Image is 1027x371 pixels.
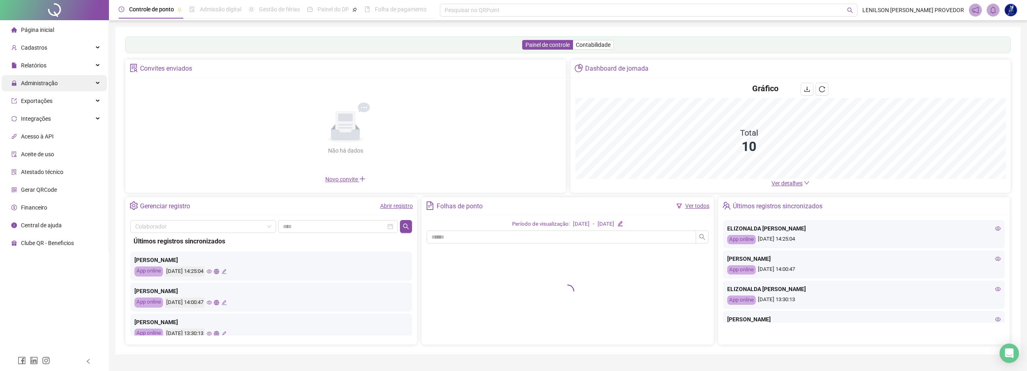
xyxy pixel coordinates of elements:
[573,220,590,228] div: [DATE]
[995,317,1001,322] span: eye
[134,236,409,246] div: Últimos registros sincronizados
[772,180,803,187] span: Ver detalhes
[130,201,138,210] span: setting
[207,300,212,305] span: eye
[11,169,17,175] span: solution
[733,199,822,213] div: Últimos registros sincronizados
[11,222,17,228] span: info-circle
[437,199,483,213] div: Folhas de ponto
[576,42,611,48] span: Contabilidade
[42,356,50,365] span: instagram
[375,6,427,13] span: Folha de pagamento
[11,187,17,193] span: qrcode
[11,116,17,122] span: sync
[847,7,853,13] span: search
[222,331,227,336] span: edit
[134,266,163,277] div: App online
[21,27,54,33] span: Página inicial
[727,296,756,305] div: App online
[685,203,709,209] a: Ver todos
[207,331,212,336] span: eye
[134,298,163,308] div: App online
[21,187,57,193] span: Gerar QRCode
[772,180,809,187] a: Ver detalhes down
[727,235,1001,244] div: [DATE] 14:25:04
[995,226,1001,231] span: eye
[214,269,219,274] span: global
[359,176,366,182] span: plus
[598,220,614,228] div: [DATE]
[214,300,219,305] span: global
[11,80,17,86] span: lock
[325,176,366,182] span: Novo convite
[575,64,583,72] span: pie-chart
[752,83,778,94] h4: Gráfico
[862,6,964,15] span: LENILSON [PERSON_NAME] PROVEDOR
[214,331,219,336] span: global
[11,27,17,33] span: home
[512,220,570,228] div: Período de visualização:
[11,63,17,68] span: file
[819,86,825,92] span: reload
[21,115,51,122] span: Integrações
[165,266,205,277] div: [DATE] 14:25:04
[676,203,682,209] span: filter
[617,221,623,226] span: edit
[426,201,434,210] span: file-text
[177,7,182,12] span: pushpin
[21,133,54,140] span: Acesso à API
[364,6,370,12] span: book
[1005,4,1017,16] img: 29400
[165,298,205,308] div: [DATE] 14:00:47
[21,240,74,246] span: Clube QR - Beneficios
[727,285,1001,293] div: ELIZONALDA [PERSON_NAME]
[995,256,1001,262] span: eye
[318,6,349,13] span: Painel do DP
[30,356,38,365] span: linkedin
[222,300,227,305] span: edit
[18,356,26,365] span: facebook
[134,287,408,296] div: [PERSON_NAME]
[727,296,1001,305] div: [DATE] 13:30:13
[11,240,17,246] span: gift
[207,269,212,274] span: eye
[21,151,54,157] span: Aceite de uso
[21,222,62,228] span: Central de ajuda
[380,203,413,209] a: Abrir registro
[21,80,58,86] span: Administração
[11,134,17,139] span: api
[222,269,227,274] span: edit
[119,6,124,12] span: clock-circle
[200,6,241,13] span: Admissão digital
[727,265,756,275] div: App online
[134,318,408,327] div: [PERSON_NAME]
[21,98,52,104] span: Exportações
[403,223,409,230] span: search
[593,220,594,228] div: -
[140,62,192,75] div: Convites enviados
[11,205,17,210] span: dollar
[21,204,47,211] span: Financeiro
[972,6,979,14] span: notification
[21,62,46,69] span: Relatórios
[1000,344,1019,363] div: Open Intercom Messenger
[727,224,1001,233] div: ELIZONALDA [PERSON_NAME]
[722,201,731,210] span: team
[727,235,756,244] div: App online
[995,286,1001,292] span: eye
[699,234,705,240] span: search
[134,256,408,264] div: [PERSON_NAME]
[727,315,1001,324] div: [PERSON_NAME]
[727,254,1001,263] div: [PERSON_NAME]
[307,6,313,12] span: dashboard
[525,42,570,48] span: Painel de controle
[86,358,91,364] span: left
[308,146,383,155] div: Não há dados
[11,98,17,104] span: export
[130,64,138,72] span: solution
[11,151,17,157] span: audit
[804,180,809,186] span: down
[140,199,190,213] div: Gerenciar registro
[134,329,163,339] div: App online
[727,265,1001,275] div: [DATE] 14:00:47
